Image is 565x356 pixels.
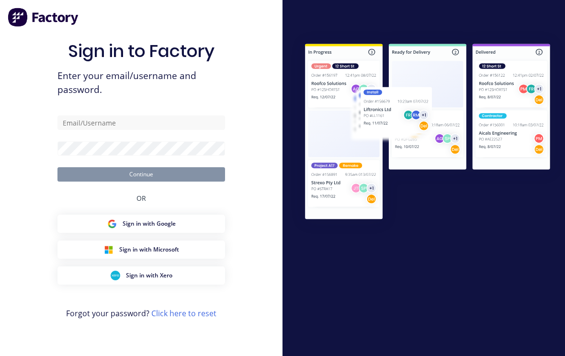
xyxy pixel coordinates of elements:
input: Email/Username [57,115,225,130]
img: Xero Sign in [111,271,120,280]
span: Forgot your password? [66,308,216,319]
button: Google Sign inSign in with Google [57,215,225,233]
span: Sign in with Microsoft [119,245,179,254]
img: Google Sign in [107,219,117,229]
img: Factory [8,8,79,27]
span: Sign in with Google [123,219,176,228]
button: Microsoft Sign inSign in with Microsoft [57,241,225,259]
img: Microsoft Sign in [104,245,113,254]
a: Click here to reset [151,308,216,319]
span: Enter your email/username and password. [57,69,225,97]
div: OR [136,182,146,215]
img: Sign in [290,30,565,235]
button: Xero Sign inSign in with Xero [57,266,225,285]
span: Sign in with Xero [126,271,172,280]
button: Continue [57,167,225,182]
h1: Sign in to Factory [68,41,215,61]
